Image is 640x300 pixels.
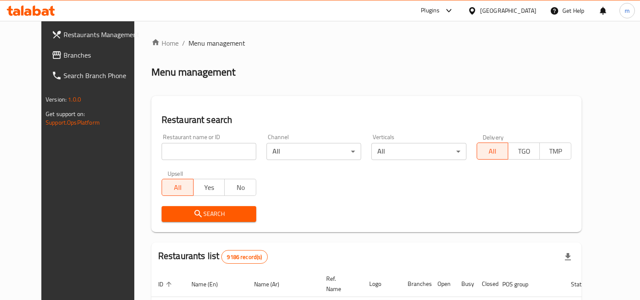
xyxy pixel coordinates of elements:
span: POS group [502,279,539,289]
li: / [182,38,185,48]
span: Version: [46,94,67,105]
h2: Menu management [151,65,235,79]
span: All [481,145,505,157]
span: Restaurants Management [64,29,142,40]
button: No [224,179,256,196]
span: Yes [197,181,222,194]
span: Branches [64,50,142,60]
span: ID [158,279,174,289]
a: Search Branch Phone [45,65,148,86]
span: Name (Ar) [254,279,290,289]
div: [GEOGRAPHIC_DATA] [480,6,536,15]
th: Open [431,271,455,297]
span: m [625,6,630,15]
span: Search Branch Phone [64,70,142,81]
span: Status [571,279,599,289]
button: TMP [539,143,571,160]
span: Search [168,209,249,219]
input: Search for restaurant name or ID.. [162,143,256,160]
div: Total records count [221,250,267,264]
a: Restaurants Management [45,24,148,45]
h2: Restaurants list [158,250,268,264]
button: All [477,143,509,160]
span: Ref. Name [326,274,352,294]
button: All [162,179,194,196]
button: Search [162,206,256,222]
span: No [228,181,253,194]
th: Logo [362,271,401,297]
span: Name (En) [191,279,229,289]
th: Closed [475,271,495,297]
div: Export file [558,247,578,267]
label: Delivery [483,134,504,140]
h2: Restaurant search [162,114,571,126]
button: TGO [508,143,540,160]
span: Get support on: [46,108,85,119]
span: All [165,181,190,194]
a: Support.OpsPlatform [46,117,100,128]
span: 9186 record(s) [222,253,267,261]
span: TGO [512,145,536,157]
a: Home [151,38,179,48]
div: All [266,143,361,160]
th: Branches [401,271,431,297]
div: Plugins [421,6,440,16]
span: Menu management [188,38,245,48]
button: Yes [193,179,225,196]
nav: breadcrumb [151,38,582,48]
label: Upsell [168,170,183,176]
span: 1.0.0 [68,94,81,105]
a: Branches [45,45,148,65]
span: TMP [543,145,568,157]
th: Busy [455,271,475,297]
div: All [371,143,466,160]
